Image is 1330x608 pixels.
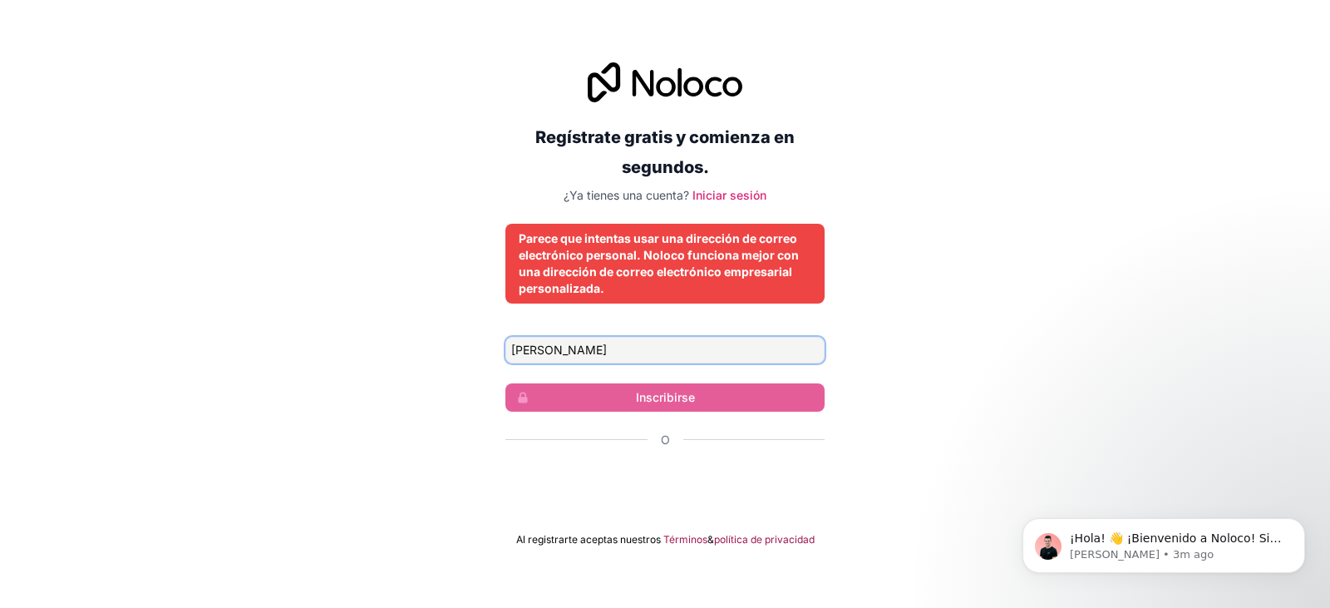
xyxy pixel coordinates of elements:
a: política de privacidad [714,533,815,546]
font: Parece que intentas usar una dirección de correo electrónico personal. Noloco funciona mejor con ... [519,231,799,295]
font: Términos [663,533,707,546]
iframe: Mensaje de notificaciones del intercomunicador [997,483,1330,600]
iframe: Botón Iniciar sesión con Google [497,467,833,503]
a: Iniciar sesión [692,188,766,202]
font: ¿Ya tienes una cuenta? [564,188,689,202]
font: & [707,533,714,546]
button: Inscribirse [505,383,825,412]
a: Términos [663,533,707,546]
font: Al registrarte aceptas nuestros [516,533,661,546]
font: política de privacidad [714,533,815,546]
font: O [661,433,670,447]
font: Regístrate gratis y comienza en segundos. [535,127,795,177]
input: Dirección de correo electrónico [505,337,825,363]
font: Inscribirse [636,390,695,404]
